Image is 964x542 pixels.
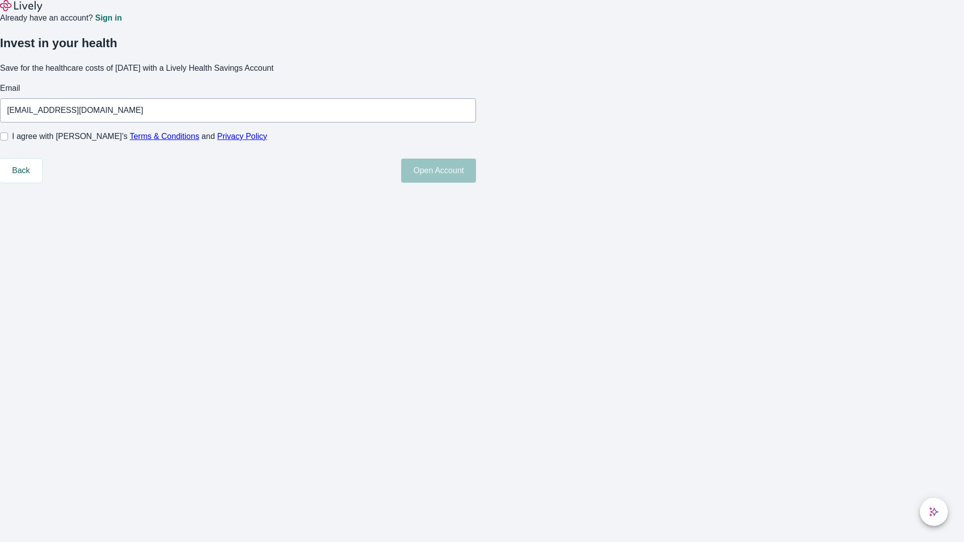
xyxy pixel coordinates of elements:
button: chat [920,498,948,526]
a: Terms & Conditions [130,132,199,141]
a: Sign in [95,14,122,22]
svg: Lively AI Assistant [929,507,939,517]
span: I agree with [PERSON_NAME]’s and [12,130,267,143]
a: Privacy Policy [217,132,268,141]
